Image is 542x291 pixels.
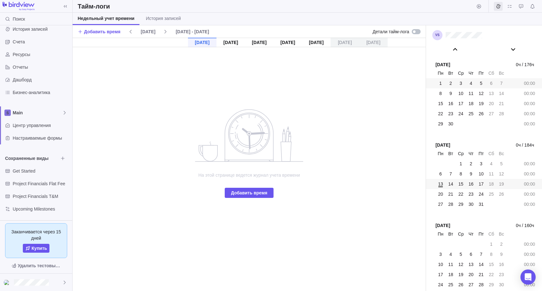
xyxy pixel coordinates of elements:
[436,149,445,158] div: Пн
[13,193,70,199] span: Project Financials T&M
[479,181,484,187] span: 17
[438,181,443,187] span: 13
[522,79,537,88] div: 00:00
[487,69,496,78] div: Сб
[500,251,503,257] span: 9
[479,90,484,97] span: 12
[522,99,537,108] div: 00:00
[494,5,503,10] a: Тайм-логи
[470,80,472,86] span: 4
[13,110,62,116] span: Main
[500,241,503,247] span: 2
[516,222,534,229] span: 0ч / 160ч
[274,38,302,47] div: [DATE]
[528,2,537,11] span: Уведомления
[468,111,474,117] span: 25
[497,69,506,78] div: Вс
[522,260,537,269] div: 00:00
[499,261,504,268] span: 16
[78,15,134,22] span: Недельный учет времени
[499,171,504,177] span: 12
[467,69,475,78] div: Чт
[146,15,181,22] span: История записей
[522,169,537,178] div: 00:00
[490,80,493,86] span: 6
[73,13,139,25] a: Недельный учет времени
[479,261,484,268] span: 14
[186,172,313,178] span: На этой странице ведется журнал учета времени
[438,201,443,207] span: 27
[141,13,186,25] a: История записей
[438,282,443,288] span: 24
[468,271,474,278] span: 20
[449,171,452,177] span: 7
[499,181,504,187] span: 19
[467,230,475,238] div: Чт
[438,111,443,117] span: 22
[4,280,11,285] img: Show
[517,5,526,10] a: Запросы на согласование
[522,280,537,289] div: 00:00
[480,251,482,257] span: 7
[5,261,67,271] span: Удалить тестовые данные
[520,269,536,285] div: Open Intercom Messenger
[302,38,331,47] div: [DATE]
[446,230,455,238] div: Вт
[458,201,463,207] span: 29
[499,111,504,117] span: 28
[231,189,268,197] span: Добавить время
[458,181,463,187] span: 15
[489,90,494,97] span: 13
[522,200,537,209] div: 00:00
[331,38,359,47] div: [DATE]
[480,161,482,167] span: 3
[438,271,443,278] span: 17
[479,282,484,288] span: 28
[436,230,445,238] div: Пн
[439,90,442,97] span: 8
[5,155,58,161] span: Сохраненные виды
[438,191,443,197] span: 20
[489,181,494,187] span: 18
[13,39,70,45] span: Счета
[470,251,472,257] span: 6
[186,47,313,291] div: no data to show
[13,26,70,32] span: История записей
[522,89,537,98] div: 00:00
[522,180,537,188] div: 00:00
[13,64,70,70] span: Отчеты
[10,229,62,241] span: Заканчивается через 15 дней
[460,161,462,167] span: 1
[480,80,482,86] span: 5
[18,262,61,269] span: Удалить тестовые данные
[487,149,496,158] div: Сб
[470,171,472,177] span: 9
[438,100,443,107] span: 15
[489,261,494,268] span: 15
[477,149,486,158] div: Пт
[489,271,494,278] span: 22
[13,77,70,83] span: Дашборд
[225,188,274,198] span: Добавить время
[522,190,537,199] div: 00:00
[448,271,453,278] span: 18
[490,251,493,257] span: 8
[470,161,472,167] span: 2
[468,191,474,197] span: 23
[32,245,47,251] span: Купить
[489,191,494,197] span: 25
[477,230,486,238] div: Пт
[13,180,70,187] span: Project Financials Flat Fee
[4,279,11,286] div: Viktoryia Suboch
[13,135,70,141] span: Настраиваемые формы
[449,90,452,97] span: 9
[439,171,442,177] span: 6
[522,159,537,168] div: 00:00
[460,80,462,86] span: 3
[141,28,155,35] span: [DATE]
[497,149,506,158] div: Вс
[499,191,504,197] span: 26
[468,201,474,207] span: 30
[13,168,70,174] span: Get Started
[497,230,506,238] div: Вс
